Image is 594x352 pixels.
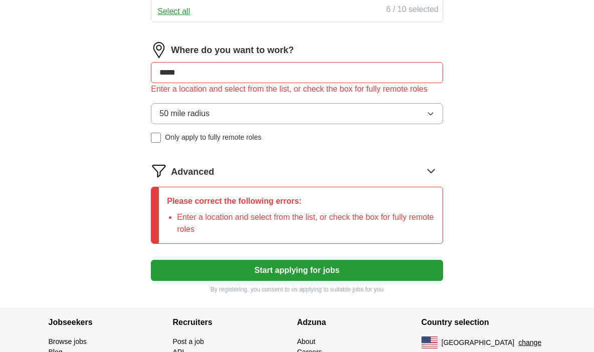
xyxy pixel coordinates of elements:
a: About [297,337,316,345]
img: location.png [151,42,167,58]
input: Only apply to fully remote roles [151,133,161,143]
a: Browse jobs [49,337,87,345]
button: change [518,337,541,348]
div: Enter a location and select from the list, or check the box for fully remote roles [151,83,443,95]
span: Only apply to fully remote roles [165,132,261,143]
a: Post a job [173,337,204,345]
span: Advanced [171,165,214,179]
label: Where do you want to work? [171,44,294,57]
h4: Country selection [422,308,546,336]
button: 50 mile radius [151,103,443,124]
p: By registering, you consent to us applying to suitable jobs for you [151,285,443,294]
span: [GEOGRAPHIC_DATA] [442,337,515,348]
button: Start applying for jobs [151,260,443,281]
img: US flag [422,336,438,348]
li: Enter a location and select from the list, or check the box for fully remote roles [177,211,434,235]
p: Please correct the following errors: [167,195,434,207]
img: filter [151,163,167,179]
span: 50 mile radius [159,108,210,120]
button: Select all [157,6,190,18]
div: 6 / 10 selected [386,4,439,18]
